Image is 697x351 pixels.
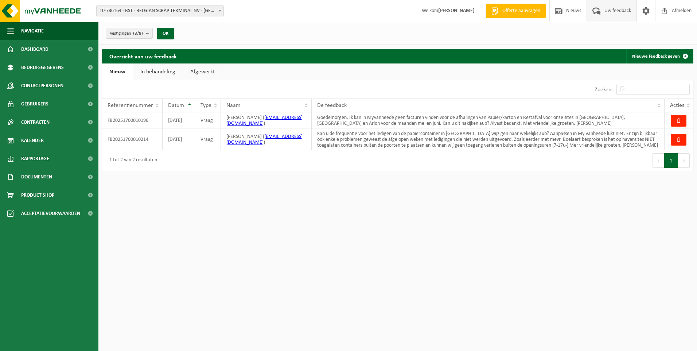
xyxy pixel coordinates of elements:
span: Documenten [21,168,52,186]
a: In behandeling [133,63,183,80]
a: Nieuwe feedback geven [626,49,693,63]
span: Vestigingen [110,28,143,39]
a: Afgewerkt [183,63,222,80]
span: Navigatie [21,22,44,40]
a: Nieuw [102,63,133,80]
button: OK [157,28,174,39]
label: Zoeken: [595,87,613,93]
td: Kan u de frequentie voor het ledigen van de papiercontainer in [GEOGRAPHIC_DATA] wijzigen naar we... [312,128,665,150]
span: Bedrijfsgegevens [21,58,64,77]
td: Vraag [195,112,221,128]
span: Rapportage [21,150,49,168]
a: Offerte aanvragen [486,4,546,18]
span: De feedback [317,103,347,108]
button: Vestigingen(8/8) [106,28,153,39]
a: [EMAIL_ADDRESS][DOMAIN_NAME] [226,134,303,145]
span: 10-736164 - BST - BELGIAN SCRAP TERMINAL NV - KALLO [96,5,224,16]
span: Offerte aanvragen [501,7,542,15]
span: Referentienummer [108,103,153,108]
td: [DATE] [163,128,195,150]
td: FB20251700010214 [102,128,163,150]
span: Acceptatievoorwaarden [21,204,80,223]
span: Kalender [21,131,44,150]
span: 10-736164 - BST - BELGIAN SCRAP TERMINAL NV - KALLO [97,6,223,16]
span: Contactpersonen [21,77,63,95]
span: Gebruikers [21,95,48,113]
span: Acties [670,103,684,108]
button: 1 [664,153,678,168]
span: Naam [226,103,241,108]
button: Next [678,153,690,168]
button: Previous [653,153,664,168]
a: [EMAIL_ADDRESS][DOMAIN_NAME] [226,115,303,126]
strong: [PERSON_NAME] [438,8,475,13]
div: 1 tot 2 van 2 resultaten [106,154,157,167]
td: Goedemorgen, Ik kan in MyVanheede geen facturen vinden voor de afhalingen van Papier/karton en Re... [312,112,665,128]
span: Datum [168,103,184,108]
span: Dashboard [21,40,48,58]
td: Vraag [195,128,221,150]
span: Type [200,103,211,108]
td: FB20251700010196 [102,112,163,128]
count: (8/8) [133,31,143,36]
span: Contracten [21,113,50,131]
td: [PERSON_NAME] ( ) [221,112,312,128]
td: [DATE] [163,112,195,128]
td: [PERSON_NAME] ( ) [221,128,312,150]
span: Product Shop [21,186,54,204]
h2: Overzicht van uw feedback [102,49,184,63]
